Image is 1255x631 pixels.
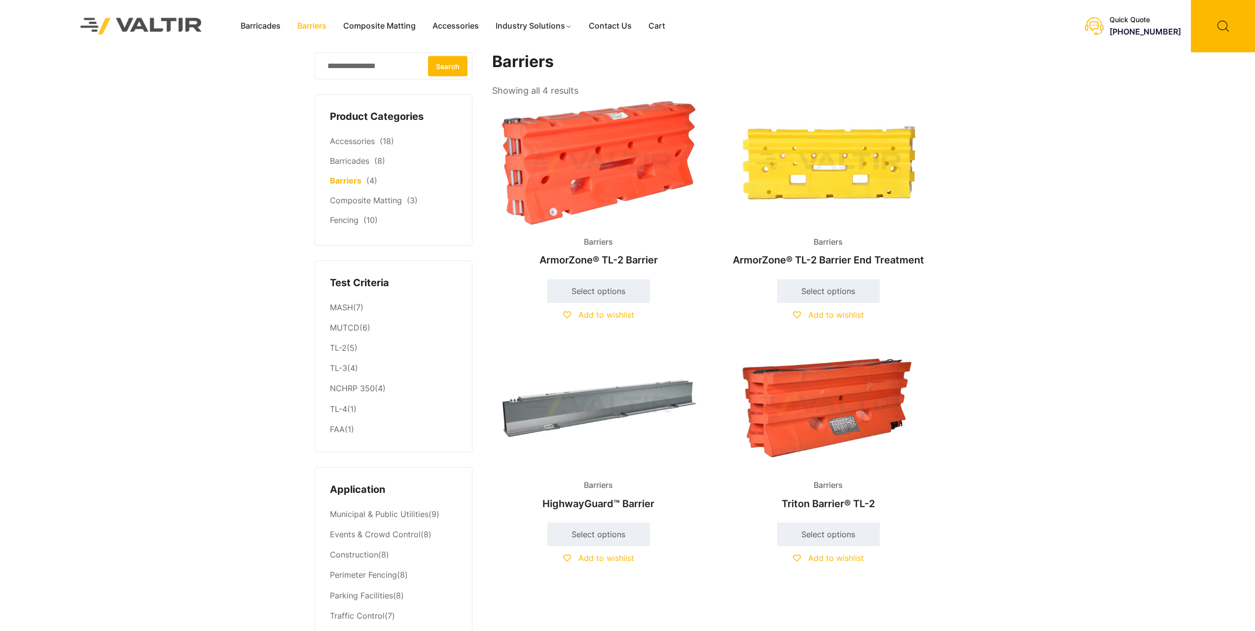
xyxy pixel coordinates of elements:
a: BarriersArmorZone® TL-2 Barrier End Treatment [722,99,935,271]
a: Barricades [330,156,369,166]
a: TL-4 [330,404,347,414]
li: (1) [330,399,457,419]
span: Add to wishlist [578,310,634,320]
a: FAA [330,424,345,434]
a: MASH [330,302,353,312]
span: Add to wishlist [808,553,864,563]
li: (8) [330,525,457,545]
a: [PHONE_NUMBER] [1110,27,1181,37]
a: BarriersHighwayGuard™ Barrier [492,342,705,515]
div: Quick Quote [1110,16,1181,24]
li: (5) [330,338,457,359]
span: (8) [374,156,385,166]
span: Barriers [576,235,620,250]
a: Add to wishlist [563,553,634,563]
li: (8) [330,565,457,586]
span: Add to wishlist [808,310,864,320]
a: Perimeter Fencing [330,570,397,580]
a: Select options for “ArmorZone® TL-2 Barrier End Treatment” [777,279,880,303]
a: Fencing [330,215,359,225]
h4: Application [330,483,457,497]
span: Barriers [576,478,620,493]
li: (7) [330,297,457,318]
a: Traffic Control [330,611,385,621]
li: (1) [330,419,457,437]
li: (6) [330,318,457,338]
span: (10) [363,215,378,225]
a: Barricades [232,19,289,34]
a: TL-2 [330,343,347,353]
li: (8) [330,545,457,565]
a: Contact Us [580,19,640,34]
a: BarriersTriton Barrier® TL-2 [722,342,935,515]
a: Composite Matting [335,19,424,34]
a: Select options for “Triton Barrier® TL-2” [777,522,880,546]
a: Construction [330,550,378,559]
span: (4) [366,176,377,186]
a: Add to wishlist [793,310,864,320]
button: Search [428,56,467,76]
li: (8) [330,586,457,606]
a: Barriers [330,176,361,186]
li: (9) [330,505,457,525]
span: Barriers [806,478,850,493]
a: Municipal & Public Utilities [330,509,429,519]
a: Composite Matting [330,195,402,205]
h2: Triton Barrier® TL-2 [722,493,935,515]
a: Accessories [330,136,375,146]
img: Valtir Rentals [68,5,215,47]
span: (18) [380,136,394,146]
h2: ArmorZone® TL-2 Barrier End Treatment [722,249,935,271]
span: Add to wishlist [578,553,634,563]
a: BarriersArmorZone® TL-2 Barrier [492,99,705,271]
li: (4) [330,359,457,379]
li: (4) [330,379,457,399]
a: Add to wishlist [793,553,864,563]
a: Accessories [424,19,487,34]
li: (7) [330,606,457,626]
a: NCHRP 350 [330,383,375,393]
a: Industry Solutions [487,19,580,34]
a: Cart [640,19,674,34]
h2: ArmorZone® TL-2 Barrier [492,249,705,271]
a: TL-3 [330,363,347,373]
a: Select options for “ArmorZone® TL-2 Barrier” [547,279,650,303]
a: Barriers [289,19,335,34]
span: (3) [407,195,418,205]
p: Showing all 4 results [492,82,578,99]
span: Barriers [806,235,850,250]
h1: Barriers [492,52,936,72]
a: Add to wishlist [563,310,634,320]
h4: Product Categories [330,110,457,124]
a: Events & Crowd Control [330,529,421,539]
a: Parking Facilities [330,591,393,600]
h4: Test Criteria [330,276,457,291]
a: Select options for “HighwayGuard™ Barrier” [547,522,650,546]
h2: HighwayGuard™ Barrier [492,493,705,515]
a: MUTCD [330,323,359,333]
